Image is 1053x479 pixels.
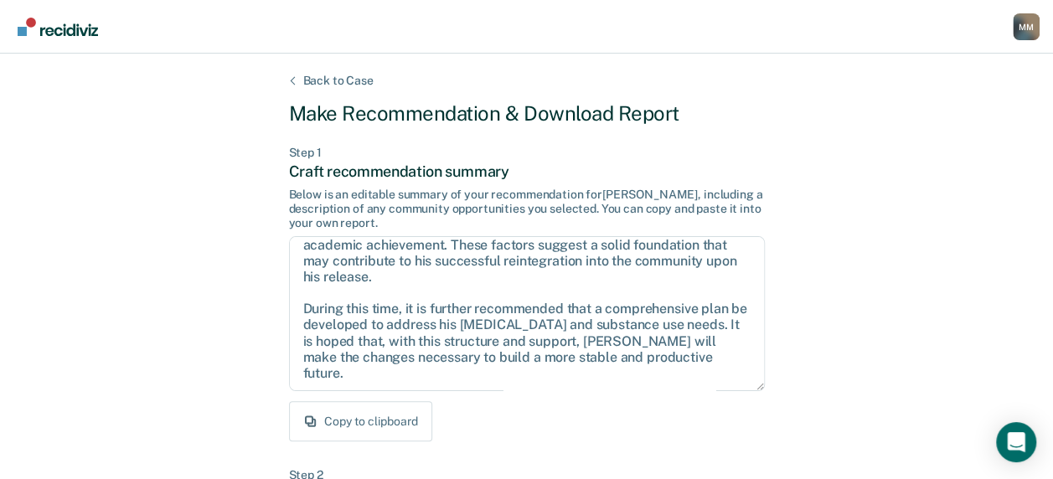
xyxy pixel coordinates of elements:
[18,18,98,36] img: Recidiviz
[289,162,765,181] div: Craft recommendation summary
[1013,13,1040,40] div: M M
[1013,13,1040,40] button: Profile dropdown button
[289,101,765,126] div: Make Recommendation & Download Report
[289,401,432,441] button: Copy to clipboard
[289,188,765,229] div: Below is an editable summary of your recommendation for [PERSON_NAME] , including a description o...
[289,236,765,391] textarea: Given the circumstances of this case, it is recommended that [PERSON_NAME] be sentenced to a peri...
[289,146,765,160] div: Step 1
[996,422,1036,462] div: Open Intercom Messenger
[283,74,394,88] div: Back to Case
